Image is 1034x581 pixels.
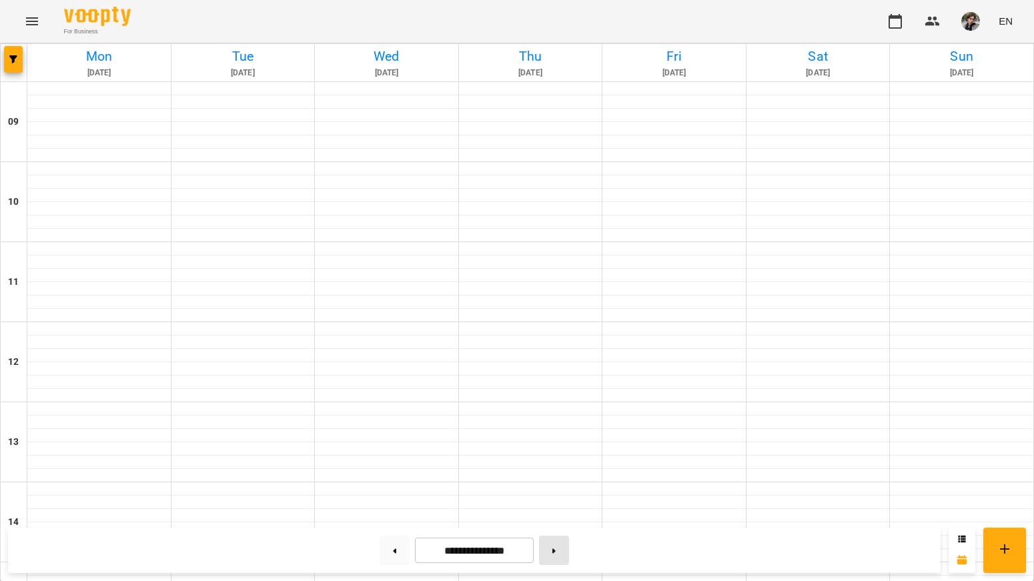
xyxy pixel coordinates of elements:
h6: 13 [8,435,19,450]
h6: 12 [8,355,19,370]
h6: Mon [29,46,169,67]
h6: [DATE] [604,67,744,79]
h6: Tue [173,46,313,67]
h6: 10 [8,195,19,209]
img: Voopty Logo [64,7,131,26]
h6: 14 [8,515,19,530]
h6: Sat [748,46,888,67]
h6: [DATE] [892,67,1031,79]
h6: [DATE] [317,67,456,79]
button: EN [993,9,1018,33]
img: 3324ceff06b5eb3c0dd68960b867f42f.jpeg [961,12,980,31]
h6: [DATE] [173,67,313,79]
h6: Sun [892,46,1031,67]
h6: Fri [604,46,744,67]
h6: Thu [461,46,600,67]
h6: 11 [8,275,19,289]
h6: [DATE] [748,67,888,79]
h6: Wed [317,46,456,67]
span: EN [999,14,1013,28]
h6: 09 [8,115,19,129]
h6: [DATE] [29,67,169,79]
h6: [DATE] [461,67,600,79]
button: Menu [16,5,48,37]
span: For Business [64,27,131,36]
